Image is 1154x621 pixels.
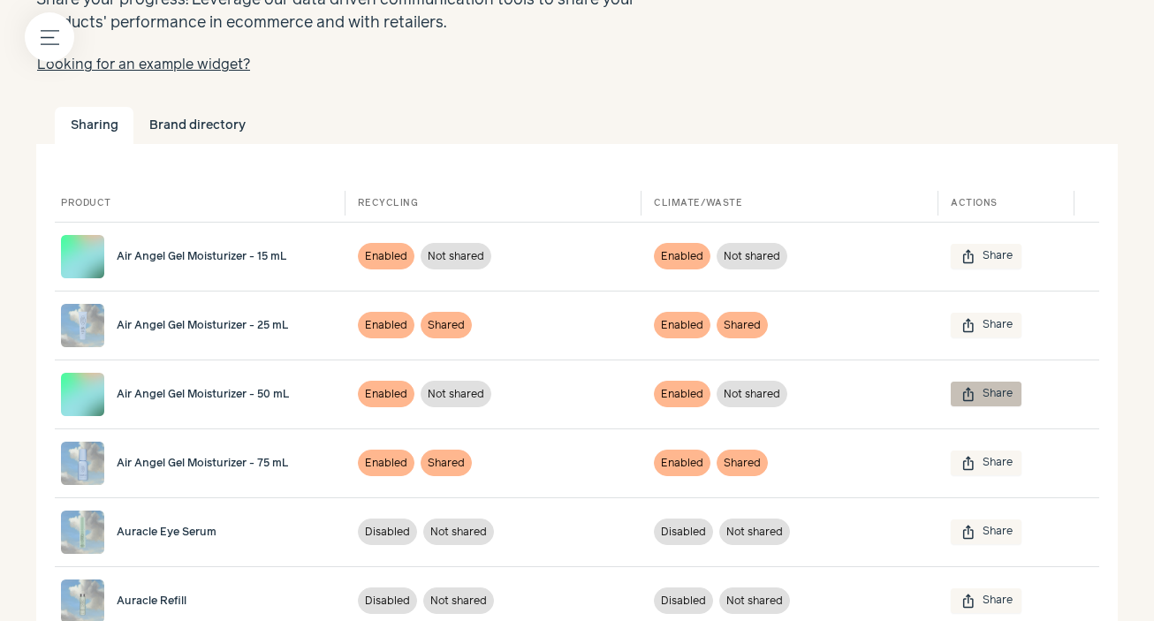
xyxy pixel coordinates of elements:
div: Not shared [719,519,790,545]
div: Enabled [358,312,414,338]
img: Auracle Eye Serum [61,511,104,554]
span: ios_share [960,456,976,472]
span: ios_share [960,387,976,403]
button: Looking for an example widget? [36,57,251,73]
div: Not shared [717,243,787,269]
a: Air Angel Gel Moisturizer - 15 mL Air Angel Gel Moisturizer - 15 mL [61,235,345,278]
div: Shared [421,450,472,476]
button: Actions [951,197,998,209]
div: Not shared [423,587,494,614]
a: Brand directory [133,107,261,144]
div: Enabled [358,381,414,407]
div: Enabled [358,243,414,269]
button: Climate/waste [654,197,742,209]
div: Enabled [654,450,710,476]
div: Enabled [654,381,710,407]
button: ios_share Share [951,519,1021,544]
button: Product [61,197,111,209]
span: Air Angel Gel Moisturizer - 25 mL [117,318,289,334]
a: Auracle Eye Serum Auracle Eye Serum [61,511,345,554]
span: ios_share [960,525,976,541]
div: Not shared [719,587,790,614]
button: ios_share Share [951,588,1021,613]
div: Not shared [423,519,494,545]
div: Enabled [654,312,710,338]
span: ios_share [960,318,976,334]
div: Enabled [358,450,414,476]
div: Disabled [654,587,713,614]
div: Not shared [421,381,491,407]
button: ios_share Share [951,451,1021,475]
div: Disabled [654,519,713,545]
a: Air Angel Gel Moisturizer - 25 mL Air Angel Gel Moisturizer - 25 mL [61,304,345,347]
img: Air Angel Gel Moisturizer - 25 mL [61,304,104,347]
div: Shared [717,450,768,476]
span: Air Angel Gel Moisturizer - 75 mL [117,456,289,472]
span: Air Angel Gel Moisturizer - 15 mL [117,249,287,265]
a: Air Angel Gel Moisturizer - 50 mL Air Angel Gel Moisturizer - 50 mL [61,373,345,416]
button: ios_share Share [951,313,1021,337]
img: Air Angel Gel Moisturizer - 15 mL [61,235,104,278]
div: Enabled [654,243,710,269]
img: Air Angel Gel Moisturizer - 75 mL [61,442,104,485]
div: Disabled [358,519,417,545]
img: Air Angel Gel Moisturizer - 50 mL [61,373,104,416]
span: Auracle Eye Serum [117,525,216,541]
div: Shared [717,312,768,338]
div: Not shared [717,381,787,407]
div: Not shared [421,243,491,269]
button: ios_share Share [951,244,1021,269]
a: Sharing [55,107,133,144]
span: ios_share [960,249,976,265]
button: Recycling [358,197,419,209]
div: Disabled [358,587,417,614]
span: Air Angel Gel Moisturizer - 50 mL [117,387,290,403]
a: Air Angel Gel Moisturizer - 75 mL Air Angel Gel Moisturizer - 75 mL [61,442,345,485]
span: Auracle Refill [117,594,186,610]
button: ios_share Share [951,382,1021,406]
div: Shared [421,312,472,338]
span: ios_share [960,594,976,610]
